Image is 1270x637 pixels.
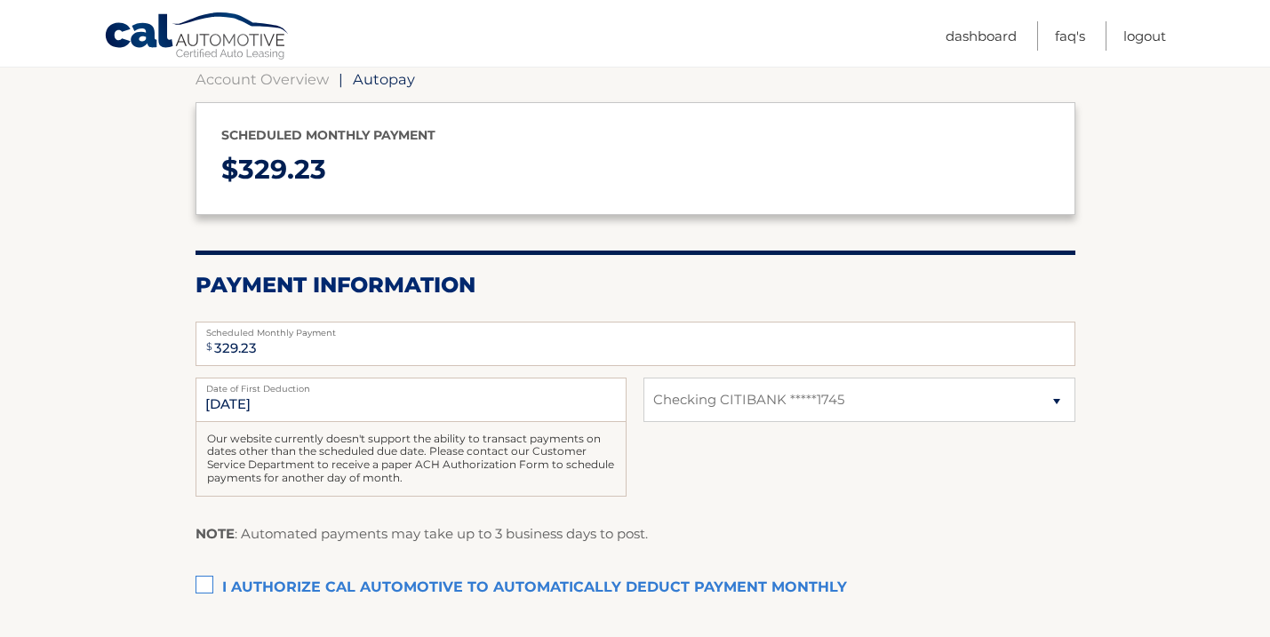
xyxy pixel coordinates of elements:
input: Payment Amount [196,322,1075,366]
span: $ [201,327,218,367]
label: I authorize cal automotive to automatically deduct payment monthly [196,570,1075,606]
label: Scheduled Monthly Payment [196,322,1075,336]
input: Payment Date [196,378,627,422]
span: Autopay [353,70,415,88]
span: | [339,70,343,88]
a: Cal Automotive [104,12,291,63]
a: FAQ's [1055,21,1085,51]
p: $ [221,147,1050,194]
strong: NOTE [196,525,235,542]
a: Logout [1123,21,1166,51]
p: : Automated payments may take up to 3 business days to post. [196,522,648,545]
a: Dashboard [946,21,1017,51]
h2: Payment Information [196,272,1075,299]
div: Our website currently doesn't support the ability to transact payments on dates other than the sc... [196,422,627,497]
p: Scheduled monthly payment [221,124,1050,147]
span: 329.23 [238,153,326,186]
label: Date of First Deduction [196,378,627,392]
a: Account Overview [196,70,329,88]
